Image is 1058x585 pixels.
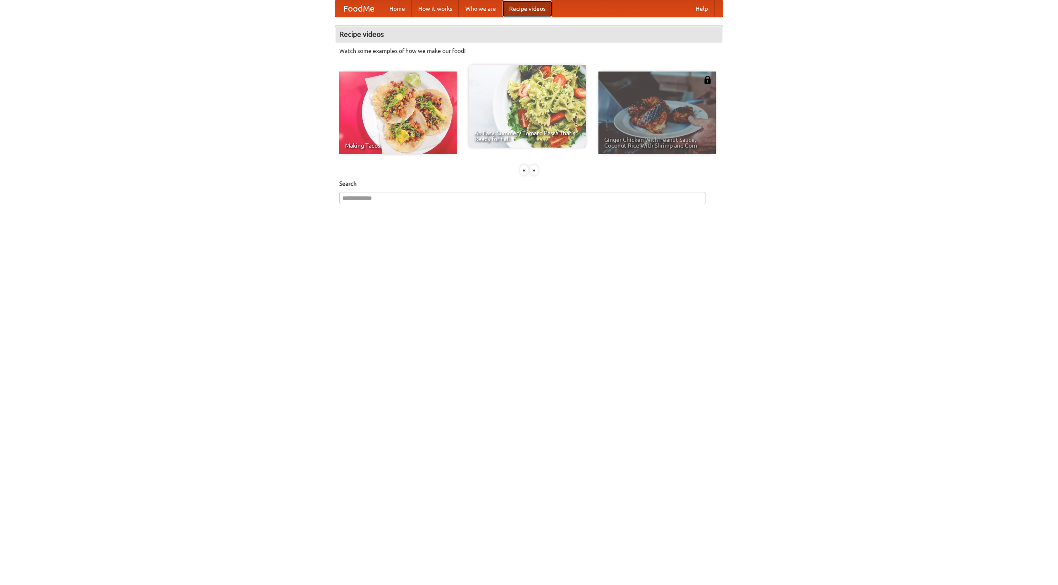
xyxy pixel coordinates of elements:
a: Home [383,0,412,17]
h5: Search [339,179,719,188]
a: Recipe videos [503,0,552,17]
a: How it works [412,0,459,17]
a: FoodMe [335,0,383,17]
a: Who we are [459,0,503,17]
a: Help [689,0,715,17]
p: Watch some examples of how we make our food! [339,47,719,55]
a: An Easy, Summery Tomato Pasta That's Ready for Fall [469,65,586,148]
img: 483408.png [703,76,712,84]
a: Making Tacos [339,72,457,154]
h4: Recipe videos [335,26,723,43]
span: Making Tacos [345,143,451,148]
div: » [530,165,538,175]
div: « [520,165,528,175]
span: An Easy, Summery Tomato Pasta That's Ready for Fall [474,130,580,142]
